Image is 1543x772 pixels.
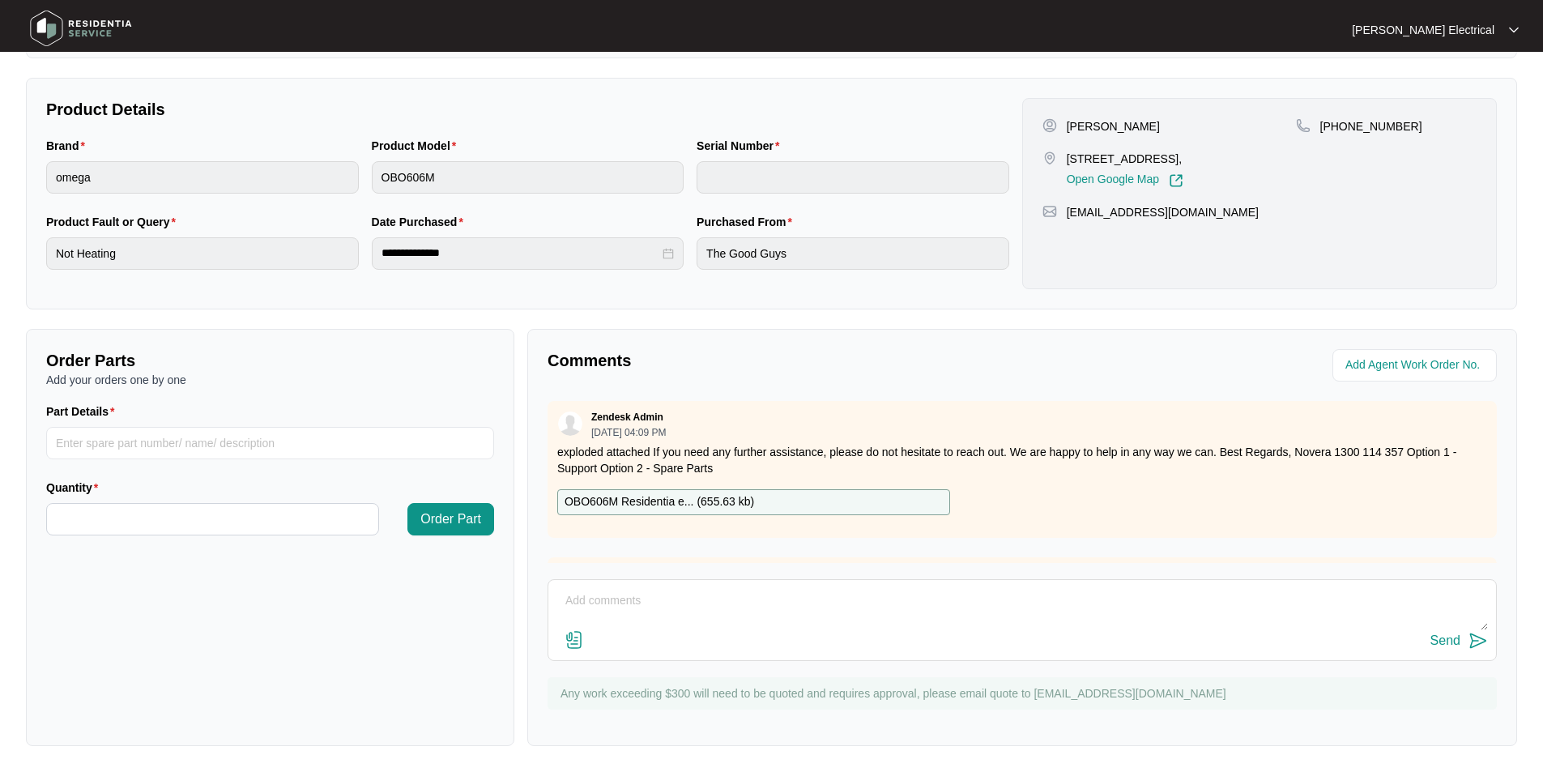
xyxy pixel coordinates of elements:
[46,427,494,459] input: Part Details
[47,504,378,535] input: Quantity
[372,161,684,194] input: Product Model
[420,510,481,529] span: Order Part
[372,214,470,230] label: Date Purchased
[1067,173,1183,188] a: Open Google Map
[46,237,359,270] input: Product Fault or Query
[1430,630,1488,652] button: Send
[557,444,1487,476] p: exploded attached If you need any further assistance, please do not hesitate to reach out. We are...
[1320,118,1422,134] p: [PHONE_NUMBER]
[1042,204,1057,219] img: map-pin
[1042,151,1057,165] img: map-pin
[697,138,786,154] label: Serial Number
[46,214,182,230] label: Product Fault or Query
[46,161,359,194] input: Brand
[1067,204,1259,220] p: [EMAIL_ADDRESS][DOMAIN_NAME]
[591,411,663,424] p: Zendesk Admin
[46,403,121,420] label: Part Details
[1042,118,1057,133] img: user-pin
[46,349,494,372] p: Order Parts
[46,138,92,154] label: Brand
[565,630,584,650] img: file-attachment-doc.svg
[1067,151,1183,167] p: [STREET_ADDRESS],
[1509,26,1519,34] img: dropdown arrow
[1169,173,1183,188] img: Link-External
[407,503,494,535] button: Order Part
[697,214,799,230] label: Purchased From
[1352,22,1494,38] p: [PERSON_NAME] Electrical
[561,685,1489,702] p: Any work exceeding $300 will need to be quoted and requires approval, please email quote to [EMAI...
[697,161,1009,194] input: Serial Number
[591,428,666,437] p: [DATE] 04:09 PM
[381,245,660,262] input: Date Purchased
[565,493,754,511] p: OBO606M Residentia e... ( 655.63 kb )
[24,4,138,53] img: residentia service logo
[1296,118,1311,133] img: map-pin
[46,480,104,496] label: Quantity
[1067,118,1160,134] p: [PERSON_NAME]
[372,138,463,154] label: Product Model
[1468,631,1488,650] img: send-icon.svg
[697,237,1009,270] input: Purchased From
[558,412,582,436] img: user.svg
[46,372,494,388] p: Add your orders one by one
[1430,633,1460,648] div: Send
[1345,356,1487,375] input: Add Agent Work Order No.
[548,349,1011,372] p: Comments
[46,98,1009,121] p: Product Details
